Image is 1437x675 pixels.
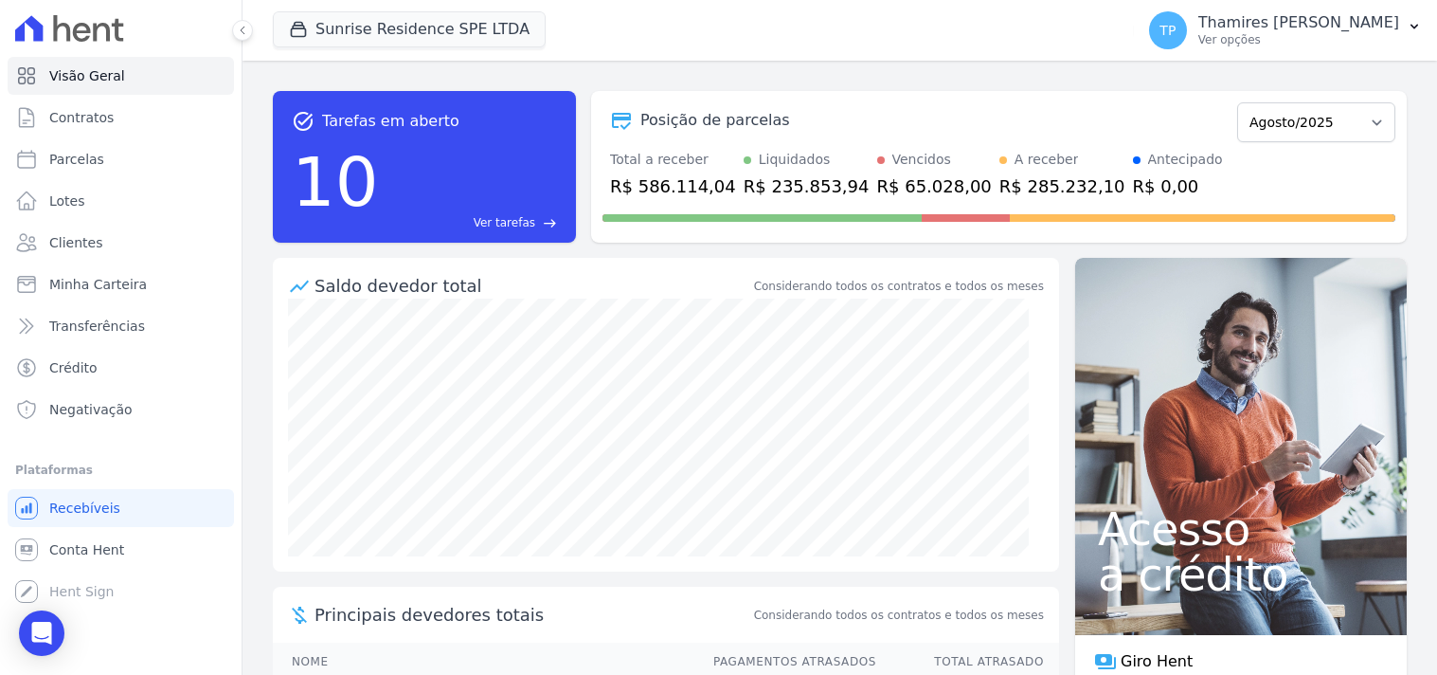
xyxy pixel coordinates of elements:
span: Clientes [49,233,102,252]
a: Lotes [8,182,234,220]
span: Considerando todos os contratos e todos os meses [754,607,1044,624]
span: Transferências [49,317,145,336]
span: Minha Carteira [49,275,147,294]
a: Parcelas [8,140,234,178]
button: TP Thamires [PERSON_NAME] Ver opções [1134,4,1437,57]
span: Ver tarefas [474,214,535,231]
span: Lotes [49,192,85,210]
div: A receber [1015,150,1079,170]
a: Contratos [8,99,234,137]
div: R$ 65.028,00 [877,173,992,199]
span: east [543,216,557,230]
div: Total a receber [610,150,736,170]
a: Minha Carteira [8,265,234,303]
div: R$ 586.114,04 [610,173,736,199]
a: Ver tarefas east [386,214,557,231]
a: Clientes [8,224,234,262]
span: Parcelas [49,150,104,169]
button: Sunrise Residence SPE LTDA [273,11,546,47]
div: Plataformas [15,459,226,482]
span: Recebíveis [49,499,120,518]
div: Posição de parcelas [640,109,790,132]
span: Principais devedores totais [314,602,750,628]
span: Negativação [49,400,133,419]
div: Considerando todos os contratos e todos os meses [754,278,1044,295]
a: Negativação [8,391,234,429]
div: Saldo devedor total [314,273,750,299]
span: task_alt [292,110,314,133]
span: Acesso [1098,506,1384,552]
span: Giro Hent [1121,650,1193,673]
span: Conta Hent [49,540,124,559]
div: R$ 235.853,94 [744,173,870,199]
a: Conta Hent [8,531,234,569]
div: Liquidados [759,150,831,170]
div: Antecipado [1148,150,1223,170]
a: Transferências [8,307,234,345]
span: a crédito [1098,552,1384,597]
p: Ver opções [1198,32,1399,47]
div: Open Intercom Messenger [19,611,64,656]
span: TP [1159,24,1176,37]
div: R$ 0,00 [1133,173,1223,199]
a: Visão Geral [8,57,234,95]
div: 10 [292,133,379,231]
a: Recebíveis [8,489,234,527]
span: Contratos [49,108,114,127]
div: R$ 285.232,10 [999,173,1125,199]
span: Tarefas em aberto [322,110,459,133]
span: Crédito [49,358,98,377]
div: Vencidos [892,150,951,170]
span: Visão Geral [49,66,125,85]
a: Crédito [8,349,234,387]
p: Thamires [PERSON_NAME] [1198,13,1399,32]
